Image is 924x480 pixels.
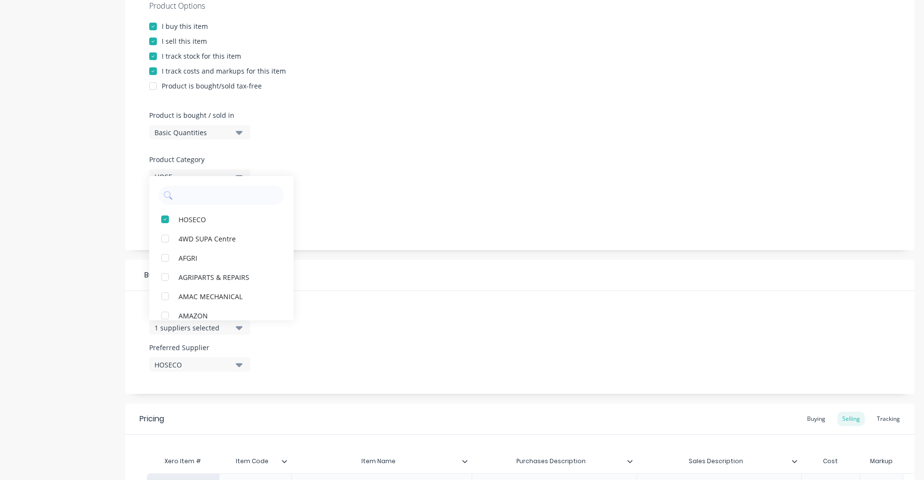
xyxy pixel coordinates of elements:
[837,412,865,426] div: Selling
[291,452,472,471] div: Item Name
[149,357,250,372] button: HOSECO
[149,169,250,184] button: HOSE
[149,110,245,120] label: Product is bought / sold in
[162,51,241,61] div: I track stock for this item
[149,125,250,139] button: Basic Quantities
[162,36,207,46] div: I sell this item
[472,449,631,473] div: Purchases Description
[872,412,905,426] div: Tracking
[149,342,250,353] label: Preferred Supplier
[149,320,250,335] button: 1 suppliers selected
[637,449,796,473] div: Sales Description
[149,154,245,164] label: Product Category
[125,260,914,291] div: Buying
[801,452,860,471] div: Cost
[860,452,903,471] div: Markup
[179,233,275,243] div: 4WD SUPA Centre
[472,452,637,471] div: Purchases Description
[140,413,164,425] div: Pricing
[291,449,466,473] div: Item Name
[179,253,275,263] div: AFGRI
[154,323,231,333] div: 1 suppliers selected
[637,452,802,471] div: Sales Description
[154,172,231,182] div: HOSE
[219,449,285,473] div: Item Code
[802,412,830,426] div: Buying
[162,21,208,31] div: I buy this item
[219,452,291,471] div: Item Code
[154,360,231,370] div: HOSECO
[154,127,231,138] div: Basic Quantities
[179,291,275,301] div: AMAC MECHANICAL
[179,310,275,320] div: AMAZON
[179,272,275,282] div: AGRIPARTS & REPAIRS
[162,66,286,76] div: I track costs and markups for this item
[162,81,262,91] div: Product is bought/sold tax-free
[147,452,219,471] div: Xero Item #
[179,214,275,224] div: HOSECO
